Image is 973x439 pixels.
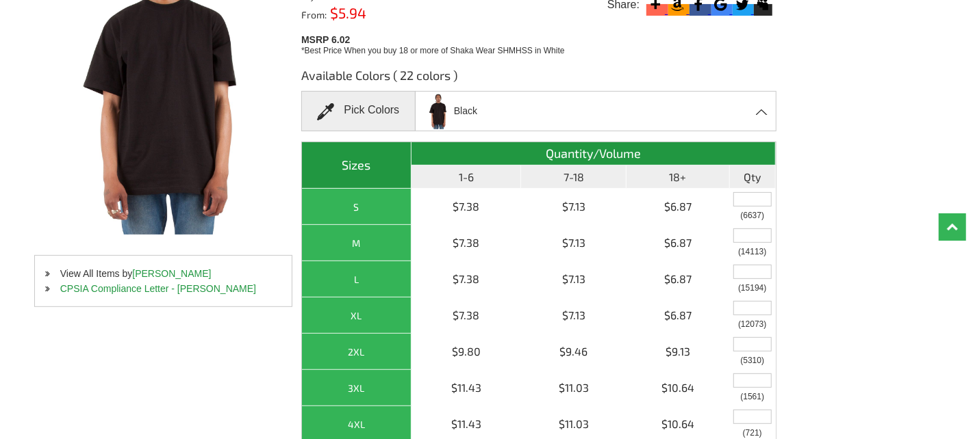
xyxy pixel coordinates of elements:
span: Inventory [743,429,762,437]
td: $6.87 [627,189,730,225]
td: $7.38 [412,261,521,297]
th: Sizes [302,142,412,189]
h3: Available Colors ( 22 colors ) [301,67,776,91]
td: $9.13 [627,334,730,370]
td: $11.03 [521,370,627,406]
td: $6.87 [627,297,730,334]
th: 2XL [302,334,412,370]
td: $7.13 [521,189,627,225]
img: shaka-wear_SHMHSS_black.jpg [424,93,453,129]
td: $9.80 [412,334,521,370]
th: L [302,261,412,297]
th: M [302,225,412,261]
div: Pick Colors [301,91,416,131]
span: Inventory [740,356,764,364]
li: View All Items by [35,266,292,281]
th: Qty [730,165,776,189]
td: $9.46 [521,334,627,370]
th: 7-18 [521,165,627,189]
td: $6.87 [627,225,730,261]
a: [PERSON_NAME] [132,268,211,279]
th: S [302,189,412,225]
td: $10.64 [627,370,730,406]
a: CPSIA Compliance Letter - [PERSON_NAME] [60,283,256,294]
div: From: [301,8,421,20]
td: $7.38 [412,189,521,225]
td: $7.13 [521,261,627,297]
span: Inventory [738,320,766,328]
th: 18+ [627,165,730,189]
span: Inventory [740,393,764,401]
span: Black [454,99,477,123]
span: Inventory [738,284,766,292]
td: $7.13 [521,297,627,334]
td: $11.43 [412,370,521,406]
th: 1-6 [412,165,521,189]
td: $7.13 [521,225,627,261]
a: Top [939,213,966,241]
th: XL [302,297,412,334]
div: MSRP 6.02 [301,31,781,57]
td: $6.87 [627,261,730,297]
span: Inventory [740,211,764,219]
th: Quantity/Volume [412,142,776,165]
td: $7.38 [412,225,521,261]
span: Inventory [738,248,766,256]
span: *Best Price When you buy 18 or more of Shaka Wear SHMHSS in White [301,46,565,55]
th: 3XL [302,370,412,406]
td: $7.38 [412,297,521,334]
span: $5.94 [327,4,366,21]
